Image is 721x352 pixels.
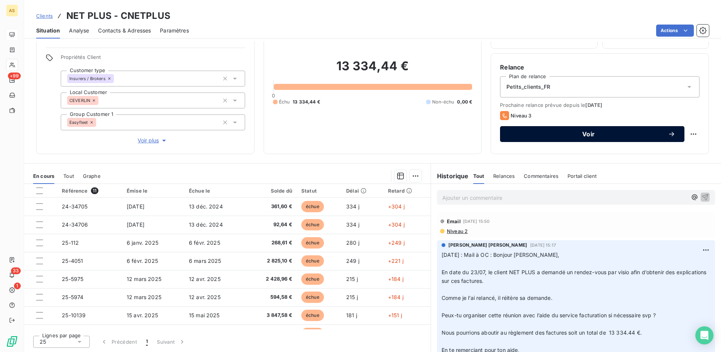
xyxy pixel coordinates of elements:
[388,221,405,228] span: +304 j
[388,203,405,210] span: +304 j
[141,334,152,350] button: 1
[524,173,558,179] span: Commentaires
[69,27,89,34] span: Analyse
[36,12,53,20] a: Clients
[346,312,357,318] span: 181 j
[388,188,426,194] div: Retard
[473,173,485,179] span: Tout
[189,294,221,300] span: 12 avr. 2025
[431,171,469,181] h6: Historique
[346,221,359,228] span: 334 j
[301,328,324,339] span: échue
[6,5,18,17] div: AS
[463,219,490,224] span: [DATE] 15:50
[96,334,141,350] button: Précédent
[152,334,190,350] button: Suivant
[301,255,324,267] span: échue
[40,338,46,346] span: 25
[98,27,151,34] span: Contacts & Adresses
[301,201,324,212] span: échue
[346,203,359,210] span: 334 j
[493,173,515,179] span: Relances
[272,93,275,99] span: 0
[127,312,158,318] span: 15 avr. 2025
[301,310,324,321] span: échue
[442,252,559,258] span: [DATE] : Mail à OC : Bonjour [PERSON_NAME],
[346,294,358,300] span: 215 j
[127,203,144,210] span: [DATE]
[62,239,79,246] span: 25-112
[251,293,292,301] span: 594,58 €
[251,257,292,265] span: 2 825,10 €
[33,173,54,179] span: En cours
[98,97,104,104] input: Ajouter une valeur
[432,99,454,105] span: Non-échu
[585,102,602,108] span: [DATE]
[127,239,158,246] span: 6 janv. 2025
[251,275,292,283] span: 2 428,96 €
[14,283,21,289] span: 1
[457,99,472,105] span: 0,00 €
[8,73,21,79] span: +99
[127,276,161,282] span: 12 mars 2025
[251,203,292,210] span: 361,60 €
[442,295,552,301] span: Comme je l’ai relancé, il réitère sa demande.
[69,98,90,103] span: CEVERLIN
[500,126,684,142] button: Voir
[388,258,403,264] span: +221 j
[189,276,221,282] span: 12 avr. 2025
[69,76,106,81] span: Insurers / Brokers
[530,243,556,247] span: [DATE] 15:17
[656,25,694,37] button: Actions
[442,312,656,318] span: Peux-tu organiser cette réunion avec l’aide du service facturation si nécessaire svp ?
[346,188,379,194] div: Délai
[189,203,223,210] span: 13 déc. 2024
[446,228,468,234] span: Niveau 2
[273,59,472,81] h2: 13 334,44 €
[509,131,668,137] span: Voir
[388,312,402,318] span: +151 j
[36,27,60,34] span: Situation
[160,27,189,34] span: Paramètres
[251,239,292,247] span: 268,61 €
[346,276,358,282] span: 215 j
[301,273,324,285] span: échue
[293,99,320,105] span: 13 334,44 €
[388,294,403,300] span: +184 j
[346,258,359,264] span: 249 j
[138,137,168,144] span: Voir plus
[127,258,158,264] span: 6 févr. 2025
[301,188,337,194] div: Statut
[62,258,83,264] span: 25-4051
[62,276,83,282] span: 25-5975
[251,188,292,194] div: Solde dû
[500,63,700,72] h6: Relance
[83,173,101,179] span: Graphe
[189,258,221,264] span: 6 mars 2025
[62,294,83,300] span: 25-5974
[301,292,324,303] span: échue
[251,221,292,228] span: 92,64 €
[63,173,74,179] span: Tout
[62,187,118,194] div: Référence
[69,120,88,125] span: Easyfleet
[189,221,223,228] span: 13 déc. 2024
[61,136,245,145] button: Voir plus
[695,326,713,344] div: Open Intercom Messenger
[127,294,161,300] span: 12 mars 2025
[251,312,292,319] span: 3 847,58 €
[127,221,144,228] span: [DATE]
[388,239,405,246] span: +249 j
[346,239,359,246] span: 280 j
[189,239,220,246] span: 6 févr. 2025
[568,173,597,179] span: Portail client
[62,221,88,228] span: 24-34706
[62,203,87,210] span: 24-34705
[279,99,290,105] span: Échu
[301,219,324,230] span: échue
[442,269,708,284] span: En date du 23/07, le client NET PLUS a demandé un rendez-vous par visio afin d’obtenir des explic...
[6,335,18,347] img: Logo LeanPay
[36,13,53,19] span: Clients
[146,338,148,346] span: 1
[127,188,180,194] div: Émise le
